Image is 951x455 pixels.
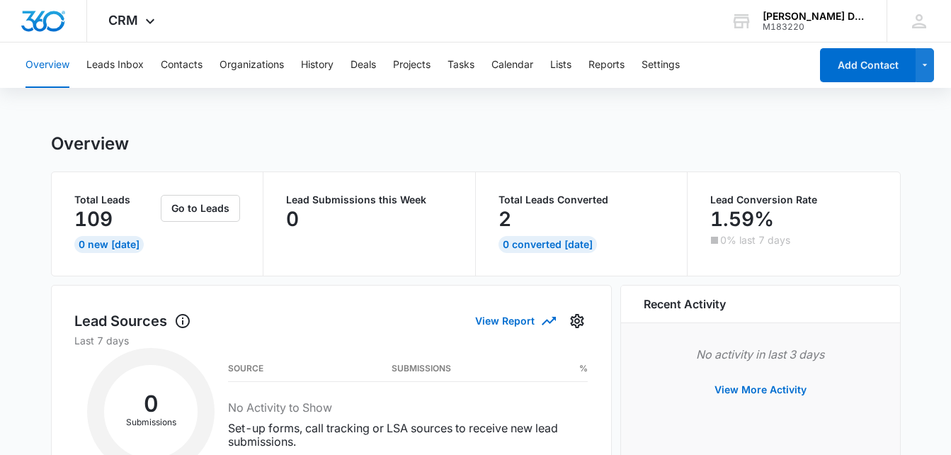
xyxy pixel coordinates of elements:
button: Calendar [491,43,533,88]
p: 0% last 7 days [720,235,790,245]
button: Contacts [161,43,203,88]
h3: % [579,365,588,372]
p: Set-up forms, call tracking or LSA sources to receive new lead submissions. [228,422,588,449]
p: Lead Conversion Rate [710,195,877,205]
button: View More Activity [700,373,821,407]
button: Tasks [448,43,474,88]
p: 2 [499,208,511,230]
h1: Overview [51,133,129,155]
h3: Source [228,365,263,372]
div: 0 New [DATE] [74,236,144,253]
p: 0 [286,208,299,230]
span: CRM [108,13,138,28]
div: account id [763,22,866,32]
button: Organizations [220,43,284,88]
button: Projects [393,43,431,88]
p: Lead Submissions this Week [286,195,452,205]
button: Deals [351,43,376,88]
p: 1.59% [710,208,774,230]
button: History [301,43,334,88]
button: Leads Inbox [86,43,144,88]
h3: No Activity to Show [228,399,588,416]
h3: Submissions [392,365,451,372]
button: Settings [566,310,588,332]
p: Submissions [104,416,198,429]
button: Add Contact [820,48,916,82]
h6: Recent Activity [644,296,726,313]
button: Settings [642,43,680,88]
button: Overview [25,43,69,88]
button: View Report [475,308,554,333]
div: 0 Converted [DATE] [499,236,597,253]
button: Reports [588,43,625,88]
p: Total Leads Converted [499,195,665,205]
p: Last 7 days [74,333,588,348]
h1: Lead Sources [74,310,191,332]
button: Lists [550,43,571,88]
h2: 0 [104,395,198,413]
p: No activity in last 3 days [644,346,877,363]
p: 109 [74,208,113,230]
button: Go to Leads [161,195,240,222]
div: account name [763,11,866,22]
a: Go to Leads [161,202,240,214]
p: Total Leads [74,195,159,205]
